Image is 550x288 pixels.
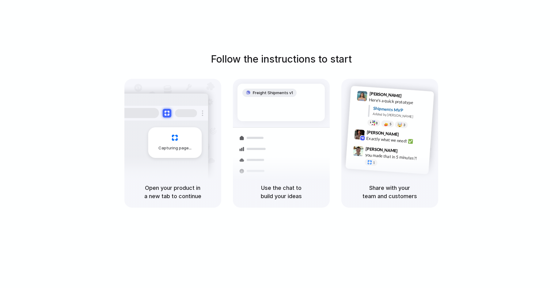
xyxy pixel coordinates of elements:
span: [PERSON_NAME] [366,129,399,137]
span: [PERSON_NAME] [369,90,402,99]
div: 🤯 [397,122,402,127]
div: Shipments MVP [373,105,430,115]
span: Capturing page [158,145,192,151]
span: 9:47 AM [400,148,412,156]
div: Exactly what we need! ✅ [366,135,427,145]
span: 8 [375,121,377,125]
h5: Share with your team and customers [349,184,431,200]
span: 9:42 AM [400,132,413,139]
div: you made that in 5 minutes?! [365,152,426,162]
div: Added by [PERSON_NAME] [373,111,429,120]
h5: Use the chat to build your ideas [240,184,322,200]
span: 1 [373,161,375,164]
h5: Open your product in a new tab to continue [132,184,214,200]
span: 9:41 AM [403,93,416,100]
span: 5 [389,122,391,125]
div: Here's a quick prototype [369,96,430,107]
span: Freight Shipments v1 [253,90,293,96]
span: [PERSON_NAME] [365,145,398,154]
span: 3 [403,123,405,126]
h1: Follow the instructions to start [211,52,352,67]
